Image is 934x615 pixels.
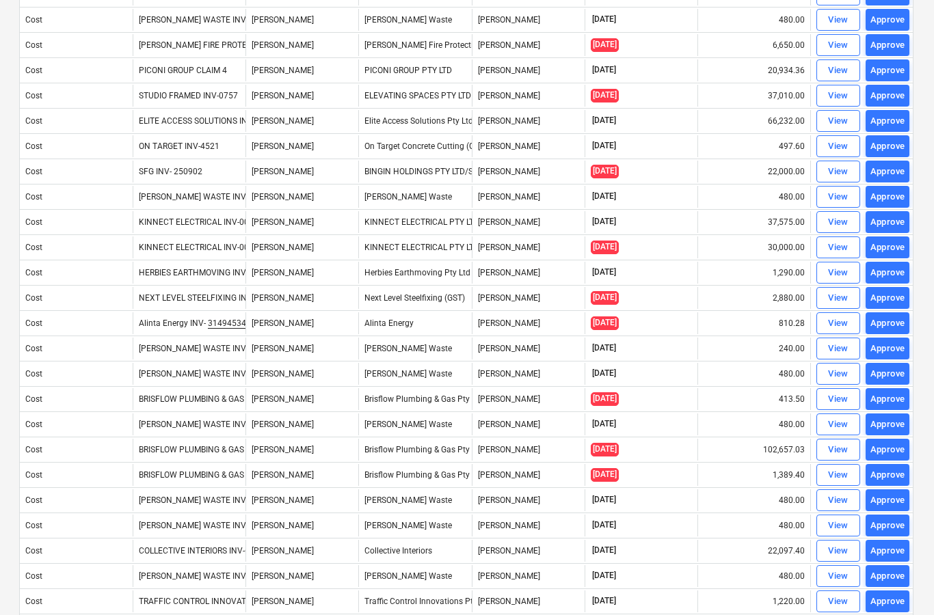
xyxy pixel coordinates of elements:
div: [PERSON_NAME] [472,9,585,31]
div: [PERSON_NAME] [472,464,585,486]
span: [DATE] [591,494,617,506]
div: [PERSON_NAME] WASTE INV- 20158 [139,521,274,530]
div: ELITE ACCESS SOLUTIONS INV-0034 [139,116,274,126]
button: View [816,211,860,233]
div: ELEVATING SPACES PTY LTD / STUDIO FRAMED [358,85,471,107]
button: Approve [866,363,909,385]
div: Approve [870,467,905,483]
button: View [816,287,860,309]
div: 1,389.40 [697,464,810,486]
div: Cost [25,546,42,556]
div: Approve [870,316,905,331]
span: [DATE] [591,595,617,607]
div: BRISFLOW PLUMBING & GAS INV-1427 [139,445,281,454]
div: Herbies Earthmoving Pty Ltd (GST) [358,262,471,284]
div: [PERSON_NAME] [472,388,585,410]
span: [DATE] [591,241,619,254]
div: Cost [25,318,42,328]
div: View [828,392,849,407]
button: Approve [866,85,909,107]
div: KINNECT ELECTRICAL PTY LTD (GST from [DATE]) [358,236,471,258]
button: Approve [866,489,909,511]
div: Cost [25,394,42,404]
div: [PERSON_NAME] [472,439,585,461]
div: Approve [870,265,905,281]
div: Approve [870,417,905,433]
div: Brisflow Plumbing & Gas Pty Ltd (GST) [358,464,471,486]
div: Cost [25,571,42,581]
button: View [816,363,860,385]
div: Elite Access Solutions Pty Ltd (GST) [358,110,471,132]
span: Della Rosa [252,521,314,530]
div: Cost [25,369,42,379]
button: Approve [866,464,909,486]
div: View [828,164,849,180]
div: [PERSON_NAME] [472,413,585,435]
div: Approve [870,164,905,180]
button: Approve [866,34,909,56]
div: 30,000.00 [697,236,810,258]
div: Cost [25,40,42,50]
span: [DATE] [591,392,619,405]
div: [PERSON_NAME] [472,85,585,107]
div: Cost [25,445,42,454]
span: [DATE] [591,216,617,228]
div: BINGIN HOLDINGS PTY LTD/Superior Fences Group [358,161,471,182]
div: Cost [25,420,42,429]
div: View [828,240,849,256]
span: [DATE] [591,418,617,430]
div: [PERSON_NAME] WASTE INV- 20157 [139,495,274,505]
button: View [816,161,860,182]
div: [PERSON_NAME] [472,161,585,182]
div: Approve [870,88,905,104]
button: View [816,135,860,157]
button: Approve [866,135,909,157]
div: Approve [870,215,905,230]
div: View [828,366,849,382]
div: Approve [870,240,905,256]
span: Della Rosa [252,66,314,75]
div: 240.00 [697,338,810,359]
div: Cost [25,243,42,252]
div: [PERSON_NAME] [472,211,585,233]
div: [PERSON_NAME] WASTE INV- 20417 [139,192,274,202]
div: View [828,38,849,53]
div: Approve [870,139,905,154]
div: 37,575.00 [697,211,810,233]
div: [PERSON_NAME] [472,110,585,132]
div: Cost [25,15,42,25]
span: Della Rosa [252,116,314,126]
span: Della Rosa [252,470,314,480]
div: 810.28 [697,312,810,334]
div: [PERSON_NAME] [472,186,585,208]
div: Cost [25,495,42,505]
div: View [828,290,849,306]
span: Della Rosa [252,217,314,227]
div: View [828,543,849,559]
div: [PERSON_NAME] [472,489,585,511]
div: KINNECT ELECTRICAL INV-0098 [139,243,258,252]
div: [PERSON_NAME] WASTE INV- 20566 [139,15,274,25]
div: 480.00 [697,363,810,385]
div: Next Level Steelfixing (GST) [358,287,471,309]
button: View [816,85,860,107]
div: View [828,417,849,433]
button: View [816,388,860,410]
div: [PERSON_NAME] Waste [358,9,471,31]
span: Della Rosa [252,243,314,252]
div: [PERSON_NAME] Waste [358,338,471,359]
span: Della Rosa [252,597,314,606]
div: [PERSON_NAME] WASTE INV- 20309 [139,369,274,379]
div: 480.00 [697,413,810,435]
button: Approve [866,161,909,182]
span: Della Rosa [252,91,314,100]
div: [PERSON_NAME] Waste [358,515,471,536]
div: [PERSON_NAME] [472,565,585,587]
div: Approve [870,38,905,53]
div: 22,097.40 [697,540,810,562]
button: View [816,59,860,81]
div: 480.00 [697,515,810,536]
span: Della Rosa [252,293,314,303]
span: [DATE] [591,443,619,456]
div: Cost [25,470,42,480]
